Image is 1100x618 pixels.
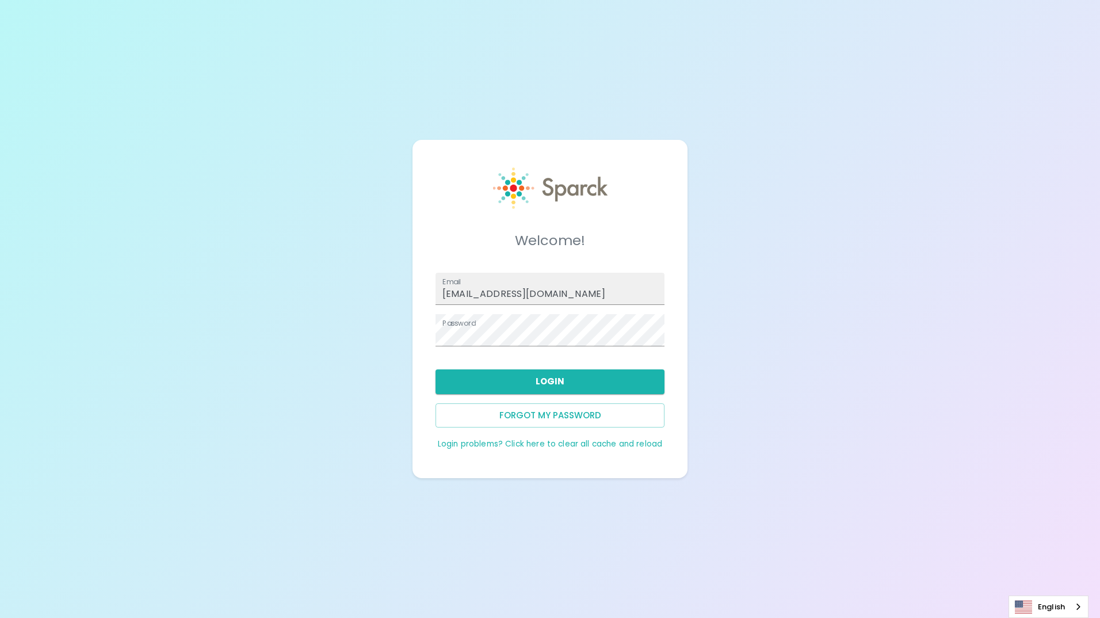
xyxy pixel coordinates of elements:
div: Language [1009,596,1088,618]
img: Sparck logo [493,167,608,209]
a: Login problems? Click here to clear all cache and reload [438,438,662,449]
label: Password [442,318,476,328]
h5: Welcome! [436,231,664,250]
aside: Language selected: English [1009,596,1088,618]
button: Login [436,369,664,394]
label: Email [442,277,461,287]
a: English [1009,596,1088,617]
button: Forgot my password [436,403,664,428]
